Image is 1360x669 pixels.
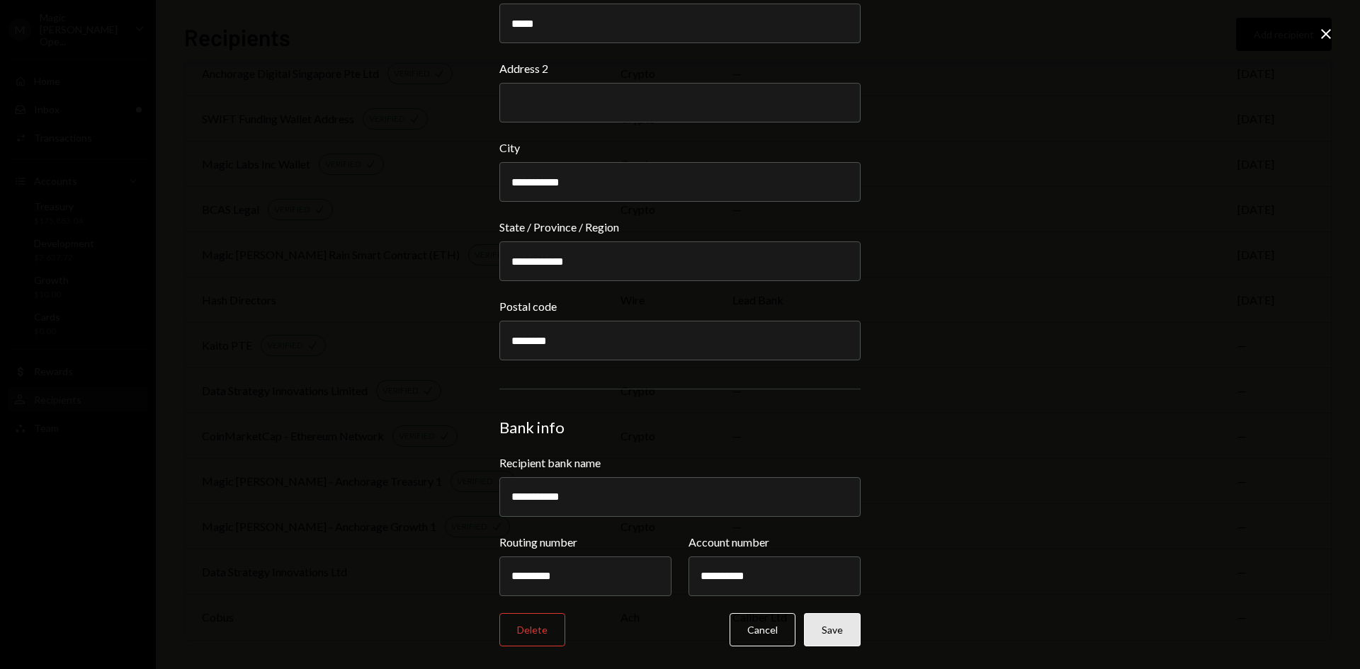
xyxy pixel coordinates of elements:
[499,139,861,156] label: City
[499,60,861,77] label: Address 2
[499,298,861,315] label: Postal code
[730,613,795,646] button: Cancel
[499,534,671,551] label: Routing number
[804,613,861,646] button: Save
[499,418,861,438] div: Bank info
[499,219,861,236] label: State / Province / Region
[499,454,861,471] label: Recipient bank name
[499,613,565,646] button: Delete
[688,534,861,551] label: Account number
